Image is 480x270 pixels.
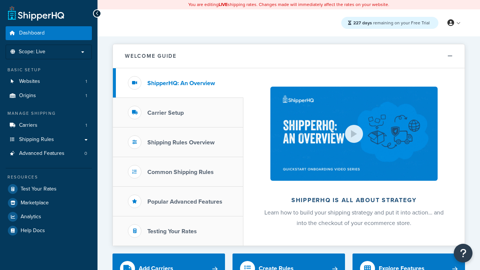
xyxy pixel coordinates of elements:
[6,147,92,160] a: Advanced Features0
[6,67,92,73] div: Basic Setup
[6,224,92,237] a: Help Docs
[21,186,57,192] span: Test Your Rates
[6,118,92,132] a: Carriers1
[6,182,92,196] a: Test Your Rates
[21,200,49,206] span: Marketplace
[19,78,40,85] span: Websites
[353,19,430,26] span: remaining on your Free Trial
[113,44,465,68] button: Welcome Guide
[6,75,92,88] li: Websites
[85,122,87,129] span: 1
[6,147,92,160] li: Advanced Features
[454,244,472,262] button: Open Resource Center
[6,133,92,147] a: Shipping Rules
[6,110,92,117] div: Manage Shipping
[147,139,214,146] h3: Shipping Rules Overview
[85,93,87,99] span: 1
[147,228,197,235] h3: Testing Your Rates
[19,136,54,143] span: Shipping Rules
[6,75,92,88] a: Websites1
[147,169,214,175] h3: Common Shipping Rules
[6,89,92,103] a: Origins1
[263,197,445,204] h2: ShipperHQ is all about strategy
[6,210,92,223] a: Analytics
[6,118,92,132] li: Carriers
[125,53,177,59] h2: Welcome Guide
[21,214,41,220] span: Analytics
[270,87,438,181] img: ShipperHQ is all about strategy
[264,208,444,227] span: Learn how to build your shipping strategy and put it into action… and into the checkout of your e...
[84,150,87,157] span: 0
[19,122,37,129] span: Carriers
[6,26,92,40] a: Dashboard
[6,89,92,103] li: Origins
[147,198,222,205] h3: Popular Advanced Features
[353,19,372,26] strong: 227 days
[147,80,215,87] h3: ShipperHQ: An Overview
[147,109,184,116] h3: Carrier Setup
[21,228,45,234] span: Help Docs
[19,150,64,157] span: Advanced Features
[6,174,92,180] div: Resources
[6,196,92,210] a: Marketplace
[19,49,45,55] span: Scope: Live
[19,30,45,36] span: Dashboard
[85,78,87,85] span: 1
[19,93,36,99] span: Origins
[219,1,228,8] b: LIVE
